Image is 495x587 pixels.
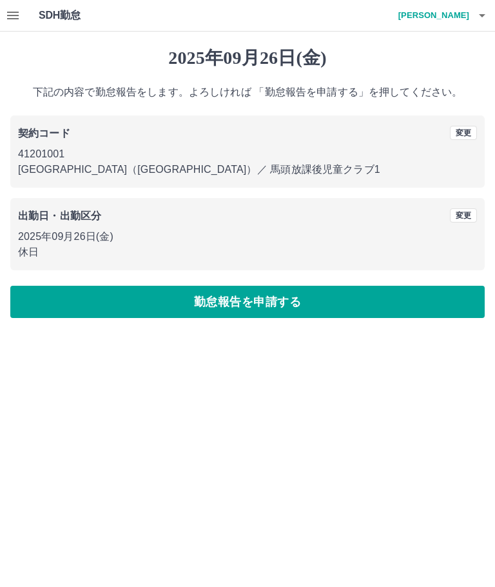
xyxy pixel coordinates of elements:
p: 41201001 [18,146,477,162]
button: 勤怠報告を申請する [10,286,485,318]
p: 下記の内容で勤怠報告をします。よろしければ 「勤怠報告を申請する」を押してください。 [10,85,485,100]
b: 契約コード [18,128,70,139]
p: [GEOGRAPHIC_DATA]（[GEOGRAPHIC_DATA]） ／ 馬頭放課後児童クラブ1 [18,162,477,177]
button: 変更 [450,126,477,140]
h1: 2025年09月26日(金) [10,47,485,69]
b: 出勤日・出勤区分 [18,210,101,221]
p: 休日 [18,244,477,260]
p: 2025年09月26日(金) [18,229,477,244]
button: 変更 [450,208,477,223]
